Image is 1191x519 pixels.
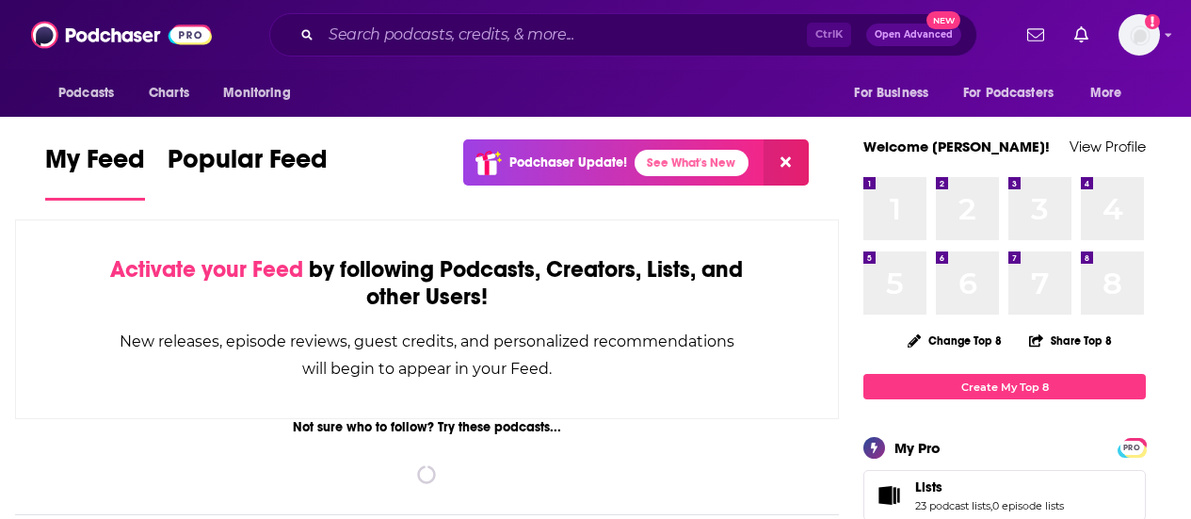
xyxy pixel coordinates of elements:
[1120,440,1143,454] a: PRO
[269,13,977,57] div: Search podcasts, credits, & more...
[110,328,744,382] div: New releases, episode reviews, guest credits, and personalized recommendations will begin to appe...
[894,439,941,457] div: My Pro
[31,17,212,53] img: Podchaser - Follow, Share and Rate Podcasts
[1090,80,1122,106] span: More
[110,255,303,284] span: Activate your Feed
[951,75,1081,111] button: open menu
[168,143,328,187] span: Popular Feed
[210,75,314,111] button: open menu
[915,499,990,512] a: 23 podcast lists
[915,478,942,495] span: Lists
[1070,138,1146,155] a: View Profile
[841,75,952,111] button: open menu
[807,23,851,47] span: Ctrl K
[58,80,114,106] span: Podcasts
[1119,14,1160,56] button: Show profile menu
[45,143,145,201] a: My Feed
[992,499,1064,512] a: 0 episode lists
[149,80,189,106] span: Charts
[863,374,1146,399] a: Create My Top 8
[990,499,992,512] span: ,
[1028,322,1113,359] button: Share Top 8
[45,75,138,111] button: open menu
[635,150,748,176] a: See What's New
[1077,75,1146,111] button: open menu
[915,478,1064,495] a: Lists
[321,20,807,50] input: Search podcasts, credits, & more...
[1020,19,1052,51] a: Show notifications dropdown
[1119,14,1160,56] span: Logged in as hconnor
[854,80,928,106] span: For Business
[866,24,961,46] button: Open AdvancedNew
[1119,14,1160,56] img: User Profile
[926,11,960,29] span: New
[863,138,1050,155] a: Welcome [PERSON_NAME]!
[15,419,839,435] div: Not sure who to follow? Try these podcasts...
[963,80,1054,106] span: For Podcasters
[870,482,908,509] a: Lists
[223,80,290,106] span: Monitoring
[1067,19,1096,51] a: Show notifications dropdown
[110,256,744,311] div: by following Podcasts, Creators, Lists, and other Users!
[45,143,145,187] span: My Feed
[137,75,201,111] a: Charts
[875,30,953,40] span: Open Advanced
[1145,14,1160,29] svg: Add a profile image
[896,329,1013,352] button: Change Top 8
[168,143,328,201] a: Popular Feed
[1120,441,1143,455] span: PRO
[509,154,627,170] p: Podchaser Update!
